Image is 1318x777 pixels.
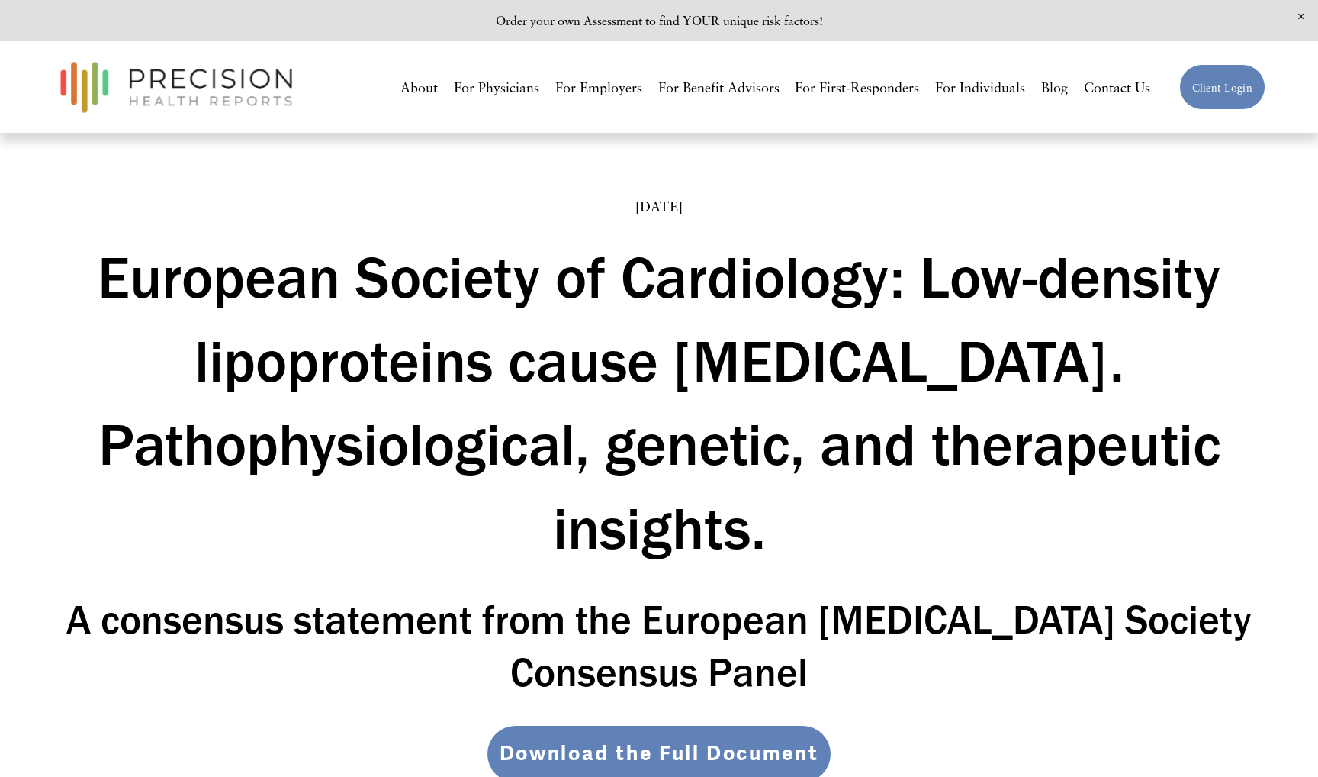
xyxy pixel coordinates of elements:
a: Contact Us [1084,73,1150,101]
img: Precision Health Reports [53,55,300,120]
a: For Individuals [935,73,1025,101]
a: About [400,73,438,101]
a: For Benefit Advisors [658,73,780,101]
time: [DATE] [635,199,683,213]
a: For First-Responders [795,73,919,101]
a: For Physicians [454,73,539,101]
a: European Society of Cardiology: Low-density lipoproteins cause [MEDICAL_DATA]. Pathophysiological... [98,241,1220,563]
a: Blog [1041,73,1068,101]
a: For Employers [555,73,642,101]
h2: A consensus statement from the European [MEDICAL_DATA] Society Consensus Panel [53,593,1265,699]
a: Client Login [1179,64,1265,111]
